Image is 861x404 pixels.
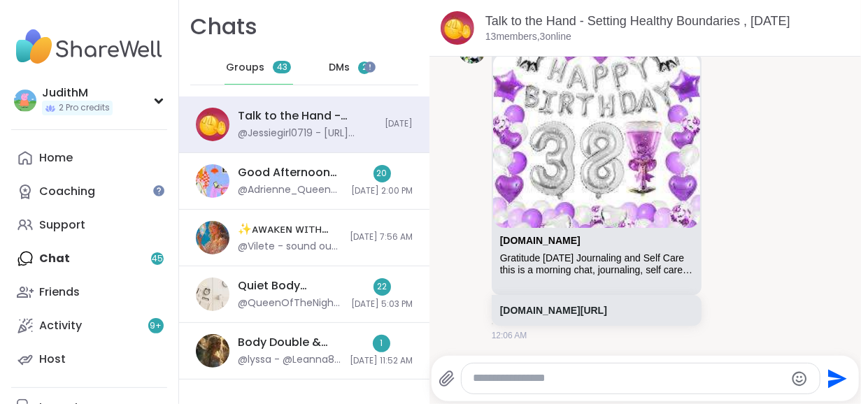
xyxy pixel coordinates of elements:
[329,61,350,75] span: DMs
[493,54,700,228] img: Gratitude Friday Journaling and Self Care
[238,108,376,124] div: Talk to the Hand - Setting Healthy Boundaries , [DATE]
[196,164,229,198] img: Good Afternoon Body Doubling For Productivity, Sep 10
[14,89,36,112] img: JudithM
[42,85,113,101] div: JudithM
[11,342,167,376] a: Host
[485,14,790,28] a: Talk to the Hand - Setting Healthy Boundaries , [DATE]
[39,318,82,333] div: Activity
[238,222,341,237] div: ✨ᴀᴡᴀᴋᴇɴ ᴡɪᴛʜ ʙᴇᴀᴜᴛɪғᴜʟ sᴏᴜʟs✨, [DATE]
[59,102,110,114] span: 2 Pro credits
[441,11,474,45] img: Talk to the Hand - Setting Healthy Boundaries , Sep 10
[238,240,341,254] div: @Vilete - sound out so i'll log out.
[238,165,343,180] div: Good Afternoon Body Doubling For Productivity, [DATE]
[351,185,413,197] span: [DATE] 2:00 PM
[820,363,852,394] button: Send
[500,252,693,264] div: Gratitude [DATE] Journaling and Self Care
[238,296,343,310] div: @QueenOfTheNight - You're so welcome [PERSON_NAME]! Nice to see you again!
[238,183,343,197] div: @Adrienne_QueenOfTheDawn - Thanks for joining everyone!
[39,284,80,300] div: Friends
[11,309,167,342] a: Activity9+
[226,61,264,75] span: Groups
[791,370,808,387] button: Emoji picker
[500,305,607,316] a: [DOMAIN_NAME][URL]
[39,150,73,166] div: Home
[238,127,376,140] div: @Jessiegirl0719 - [URL][DOMAIN_NAME]
[473,371,785,386] textarea: Type your message
[196,334,229,368] img: Body Double & Chat, Sep 09
[238,278,343,294] div: Quiet Body Doubling For Productivity - [DATE]
[238,335,341,350] div: Body Double & Chat, [DATE]
[351,298,413,310] span: [DATE] 5:03 PM
[500,235,581,246] a: Attachment
[364,62,376,73] iframe: Spotlight
[39,352,66,367] div: Host
[11,175,167,208] a: Coaching
[500,264,693,276] div: this is a morning chat, journaling, self care morning check in session for anyone that could star...
[385,118,413,130] span: [DATE]
[196,108,229,141] img: Talk to the Hand - Setting Healthy Boundaries , Sep 10
[190,11,257,43] h1: Chats
[492,329,527,342] span: 12:06 AM
[373,165,391,182] div: 20
[153,185,164,196] iframe: Spotlight
[39,184,95,199] div: Coaching
[11,208,167,242] a: Support
[196,221,229,254] img: ✨ᴀᴡᴀᴋᴇɴ ᴡɪᴛʜ ʙᴇᴀᴜᴛɪғᴜʟ sᴏᴜʟs✨, Sep 10
[373,278,391,296] div: 22
[11,22,167,71] img: ShareWell Nav Logo
[11,275,167,309] a: Friends
[11,141,167,175] a: Home
[238,353,341,367] div: @lyssa - @Leanna85 can you hear me?
[150,320,162,332] span: 9 +
[362,62,367,73] span: 2
[196,277,229,311] img: Quiet Body Doubling For Productivity - Tuesday, Sep 09
[277,62,287,73] span: 43
[373,335,390,352] div: 1
[350,231,413,243] span: [DATE] 7:56 AM
[39,217,85,233] div: Support
[485,30,571,44] p: 13 members, 3 online
[350,355,413,367] span: [DATE] 11:52 AM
